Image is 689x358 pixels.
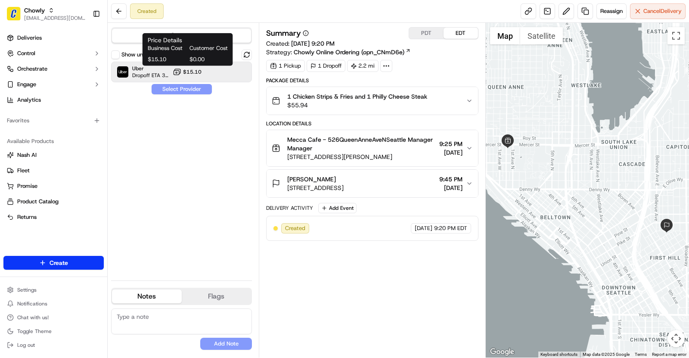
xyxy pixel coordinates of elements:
[9,112,58,118] div: Past conversations
[287,175,336,184] span: [PERSON_NAME]
[9,148,22,162] img: Masood Aslam
[7,213,100,221] a: Returns
[267,170,478,197] button: [PERSON_NAME][STREET_ADDRESS]9:45 PM[DATE]
[3,311,104,324] button: Chat with us!
[583,352,630,357] span: Map data ©2025 Google
[189,56,228,63] span: $0.00
[596,3,627,19] button: Reassign
[3,164,104,177] button: Fleet
[439,175,462,184] span: 9:45 PM
[86,213,104,220] span: Pylon
[266,120,478,127] div: Location Details
[3,93,104,107] a: Analytics
[434,224,467,232] span: 9:20 PM EDT
[600,7,623,15] span: Reassign
[287,184,344,192] span: [STREET_ADDRESS]
[17,213,37,221] span: Returns
[540,352,577,358] button: Keyboard shortcuts
[3,148,104,162] button: Nash AI
[112,290,182,303] button: Notes
[635,352,647,357] a: Terms (opens in new tab)
[112,29,251,43] button: Quotes
[17,198,59,205] span: Product Catalog
[3,179,104,193] button: Promise
[17,96,41,104] span: Analytics
[291,40,335,47] span: [DATE] 9:20 PM
[287,153,436,161] span: [STREET_ADDRESS][PERSON_NAME]
[266,29,301,37] h3: Summary
[439,184,462,192] span: [DATE]
[182,290,251,303] button: Flags
[24,6,45,15] button: Chowly
[17,151,37,159] span: Nash AI
[17,286,37,293] span: Settings
[652,352,686,357] a: Report a map error
[520,27,563,44] button: Show satellite imagery
[490,27,520,44] button: Show street map
[148,56,186,63] span: $15.10
[71,133,74,140] span: •
[148,44,186,52] span: Business Cost
[76,156,94,163] span: [DATE]
[17,342,35,349] span: Log out
[7,182,100,190] a: Promise
[7,167,100,174] a: Fleet
[3,325,104,337] button: Toggle Theme
[73,193,80,200] div: 💻
[17,81,36,88] span: Engage
[17,182,37,190] span: Promise
[347,60,379,72] div: 2.2 mi
[266,39,335,48] span: Created:
[17,300,47,307] span: Notifications
[24,15,86,22] button: [EMAIL_ADDRESS][DOMAIN_NAME]
[266,77,478,84] div: Package Details
[3,298,104,310] button: Notifications
[444,28,478,39] button: EDT
[3,256,104,270] button: Create
[61,213,104,220] a: Powered byPylon
[318,203,357,213] button: Add Event
[17,157,24,164] img: 1736555255976-a54dd68f-1ca7-489b-9aae-adbdc363a1c4
[409,28,444,39] button: PDT
[439,140,462,148] span: 9:25 PM
[9,193,16,200] div: 📗
[189,44,228,52] span: Customer Cost
[488,346,516,358] a: Open this area in Google Maps (opens a new window)
[132,65,169,72] span: Uber
[9,82,24,97] img: 1736555255976-a54dd68f-1ca7-489b-9aae-adbdc363a1c4
[266,48,411,56] div: Strategy:
[133,110,157,120] button: See all
[173,68,202,76] button: $15.10
[39,82,141,90] div: Start new chat
[183,68,202,75] span: $15.10
[294,48,404,56] span: Chowly Online Ordering (opn_CNmD6e)
[117,66,128,78] img: Uber
[146,84,157,95] button: Start new chat
[488,346,516,358] img: Google
[9,8,26,25] img: Nash
[3,62,104,76] button: Orchestrate
[71,156,74,163] span: •
[3,210,104,224] button: Returns
[415,224,432,232] span: [DATE]
[50,258,68,267] span: Create
[3,195,104,209] button: Product Catalog
[287,135,436,153] span: Mecca Cafe - 526QueenAnneAveNSeattle Manager Manager
[439,148,462,157] span: [DATE]
[266,60,305,72] div: 1 Pickup
[9,125,22,139] img: Asif Zaman Khan
[307,60,345,72] div: 1 Dropoff
[148,36,228,44] h1: Price Details
[287,92,427,101] span: 1 Chicken Strips & Fries and 1 Philly Cheese Steak
[287,101,427,109] span: $55.94
[630,3,686,19] button: CancelDelivery
[667,330,685,347] button: Map camera controls
[17,328,52,335] span: Toggle Theme
[294,48,411,56] a: Chowly Online Ordering (opn_CNmD6e)
[81,192,138,201] span: API Documentation
[17,192,66,201] span: Knowledge Base
[76,133,94,140] span: [DATE]
[7,151,100,159] a: Nash AI
[3,78,104,91] button: Engage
